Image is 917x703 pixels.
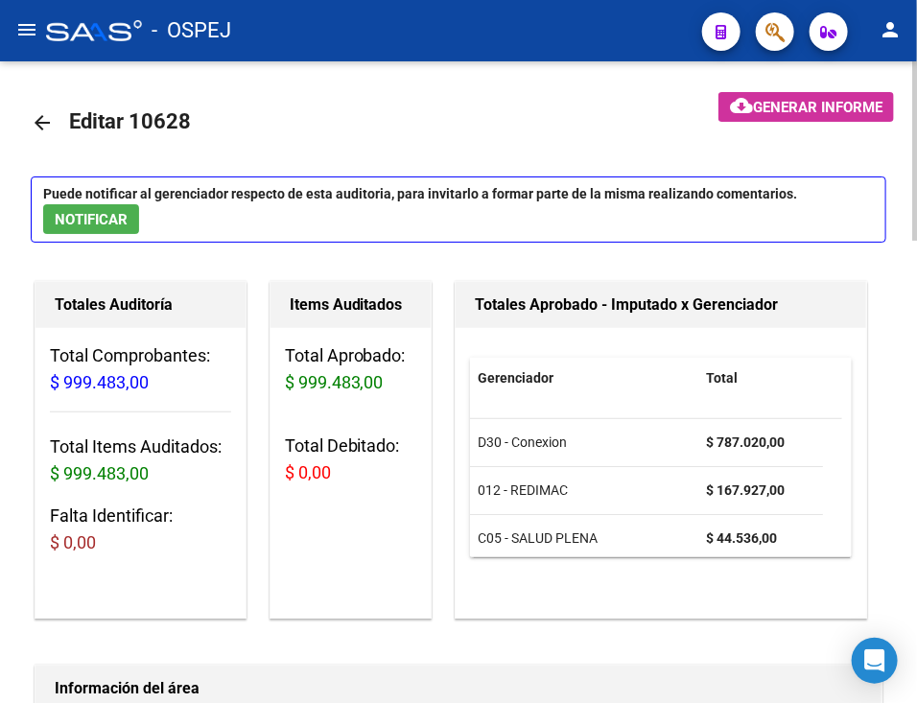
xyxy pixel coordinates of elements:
[879,18,902,41] mat-icon: person
[478,434,567,450] span: D30 - Conexion
[50,463,149,483] span: $ 999.483,00
[50,372,149,392] span: $ 999.483,00
[55,211,128,228] span: NOTIFICAR
[290,290,412,320] h1: Items Auditados
[31,111,54,134] mat-icon: arrow_back
[478,482,568,498] span: 012 - REDIMAC
[470,358,698,399] datatable-header-cell: Gerenciador
[50,503,231,556] h3: Falta Identificar:
[698,358,823,399] datatable-header-cell: Total
[753,99,882,116] span: Generar informe
[152,10,231,52] span: - OSPEJ
[478,530,598,546] span: C05 - SALUD PLENA
[706,434,785,450] strong: $ 787.020,00
[285,372,384,392] span: $ 999.483,00
[706,370,738,386] span: Total
[706,530,777,546] strong: $ 44.536,00
[69,109,191,133] span: Editar 10628
[285,342,417,396] h3: Total Aprobado:
[15,18,38,41] mat-icon: menu
[730,94,753,117] mat-icon: cloud_download
[285,433,417,486] h3: Total Debitado:
[285,462,331,482] span: $ 0,00
[50,532,96,552] span: $ 0,00
[31,176,886,243] p: Puede notificar al gerenciador respecto de esta auditoria, para invitarlo a formar parte de la mi...
[478,370,553,386] span: Gerenciador
[55,290,226,320] h1: Totales Auditoría
[50,434,231,487] h3: Total Items Auditados:
[718,92,894,122] button: Generar informe
[706,482,785,498] strong: $ 167.927,00
[50,342,231,396] h3: Total Comprobantes:
[852,638,898,684] div: Open Intercom Messenger
[43,204,139,234] button: NOTIFICAR
[475,290,847,320] h1: Totales Aprobado - Imputado x Gerenciador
